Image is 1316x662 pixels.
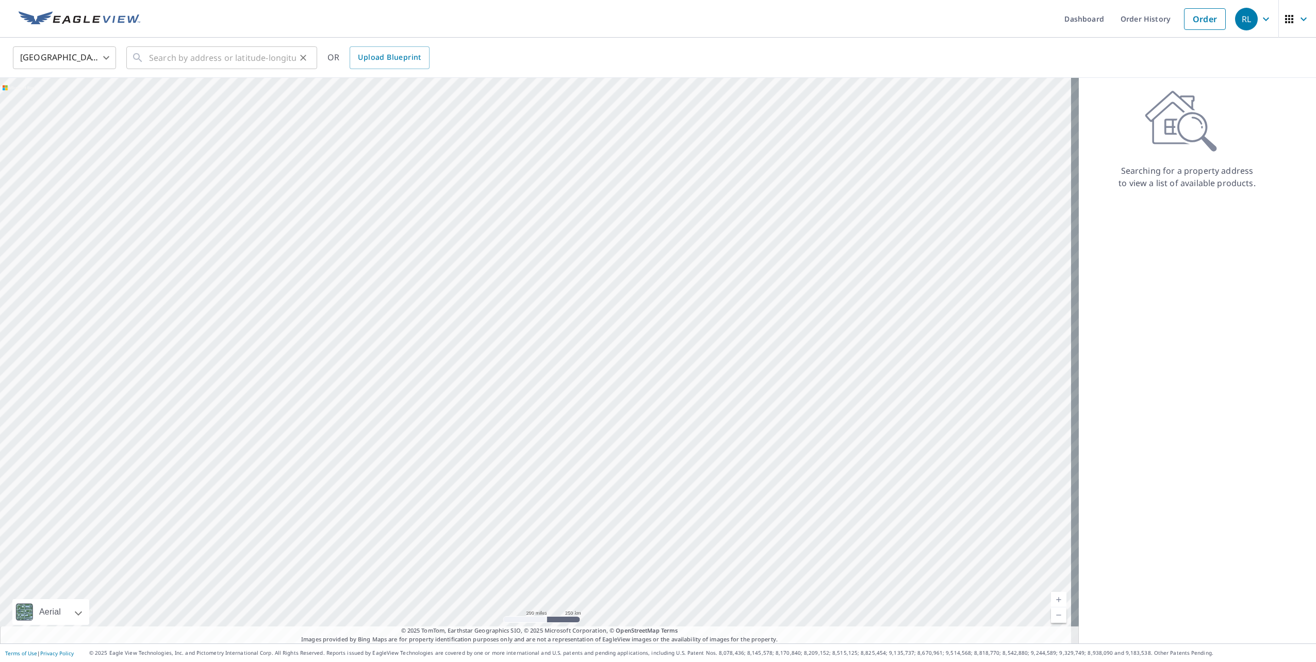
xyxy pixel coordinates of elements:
a: Order [1184,8,1226,30]
span: © 2025 TomTom, Earthstar Geographics SIO, © 2025 Microsoft Corporation, © [401,626,678,635]
p: © 2025 Eagle View Technologies, Inc. and Pictometry International Corp. All Rights Reserved. Repo... [89,649,1311,657]
button: Clear [296,51,310,65]
span: Upload Blueprint [358,51,421,64]
a: Privacy Policy [40,650,74,657]
a: OpenStreetMap [616,626,659,634]
a: Upload Blueprint [350,46,429,69]
div: RL [1235,8,1258,30]
a: Current Level 5, Zoom Out [1051,607,1066,623]
a: Terms of Use [5,650,37,657]
div: Aerial [36,599,64,625]
p: Searching for a property address to view a list of available products. [1118,164,1256,189]
div: [GEOGRAPHIC_DATA] [13,43,116,72]
div: Aerial [12,599,89,625]
img: EV Logo [19,11,140,27]
a: Current Level 5, Zoom In [1051,592,1066,607]
input: Search by address or latitude-longitude [149,43,296,72]
p: | [5,650,74,656]
div: OR [327,46,430,69]
a: Terms [661,626,678,634]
